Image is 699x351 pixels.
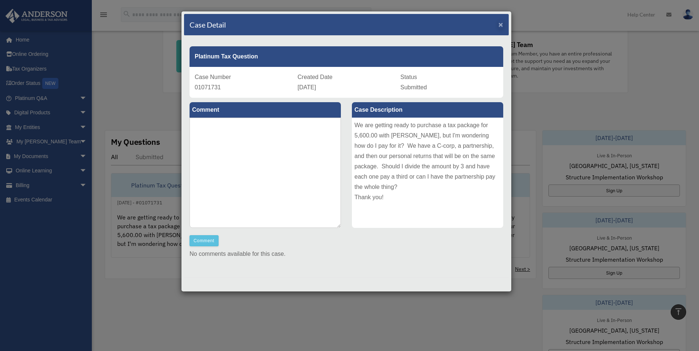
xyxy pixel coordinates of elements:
[190,19,226,30] h4: Case Detail
[352,118,503,228] div: We are getting ready to purchase a tax package for 5,600.00 with [PERSON_NAME], but I'm wondering...
[298,84,316,90] span: [DATE]
[498,20,503,29] span: ×
[190,235,219,246] button: Comment
[195,74,231,80] span: Case Number
[400,84,427,90] span: Submitted
[190,46,503,67] div: Platinum Tax Question
[400,74,417,80] span: Status
[190,102,341,118] label: Comment
[195,84,221,90] span: 01071731
[190,249,503,259] p: No comments available for this case.
[352,102,503,118] label: Case Description
[498,21,503,28] button: Close
[298,74,332,80] span: Created Date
